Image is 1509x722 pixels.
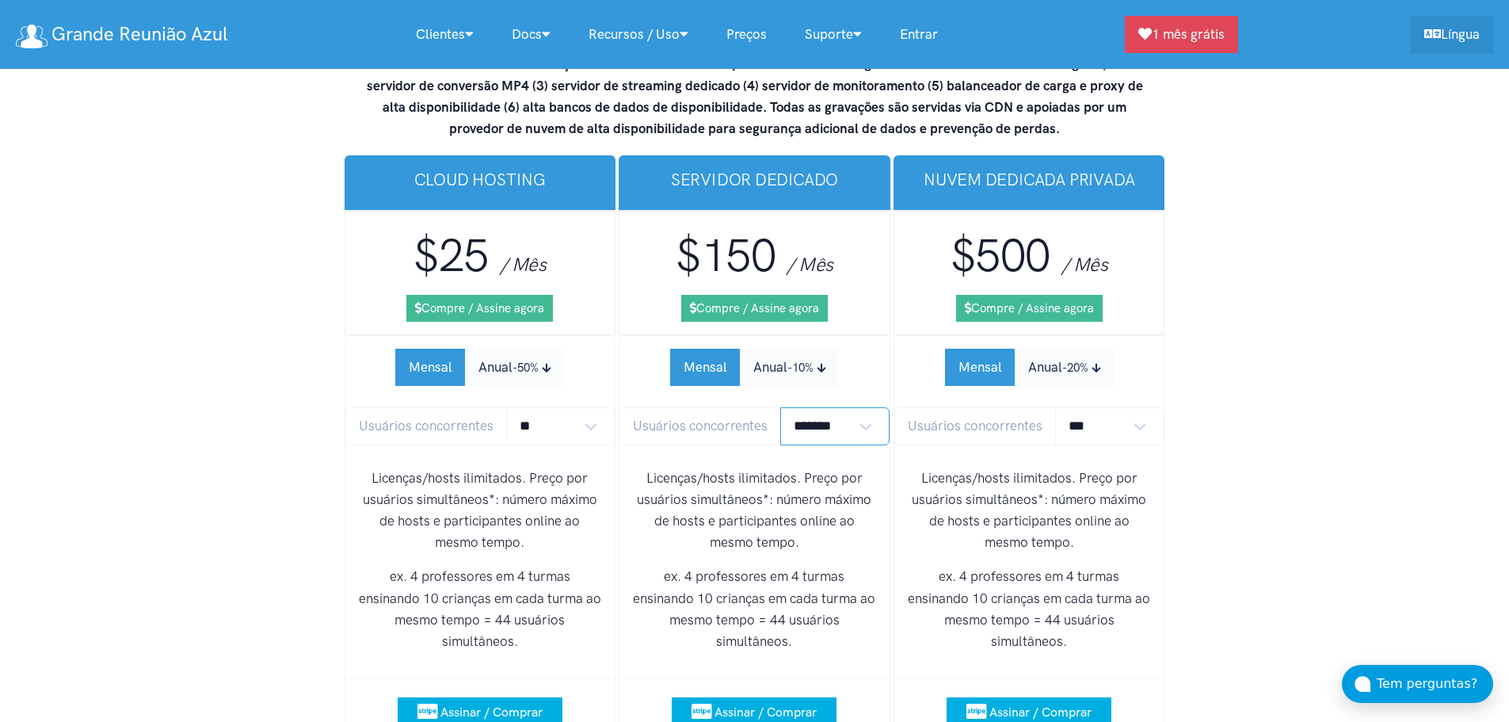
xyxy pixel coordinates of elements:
span: Assinar / Comprar [714,705,817,720]
p: ex. 4 professores em 4 turmas ensinando 10 crianças em cada turma ao mesmo tempo = 44 usuários si... [358,566,603,652]
p: Licenças/hosts ilimitados. Preço por usuários simultâneos*: número máximo de hosts e participante... [907,468,1152,554]
span: $150 [676,228,775,283]
div: Subscription Period [945,349,1114,386]
p: ex. 4 professores em 4 turmas ensinando 10 crianças em cada turma ao mesmo tempo = 44 usuários si... [907,566,1152,652]
div: Subscription Period [670,349,839,386]
a: Compre / Assine agora [956,295,1103,322]
a: Compre / Assine agora [681,295,828,322]
span: $500 [951,228,1050,283]
button: Anual-20% [1015,349,1114,386]
h3: Servidor dedicado [631,168,878,191]
span: Assinar / Comprar [440,705,543,720]
div: Tem perguntas? [1377,674,1493,694]
button: Anual-10% [740,349,839,386]
button: Mensal [945,349,1016,386]
small: -10% [787,361,814,375]
p: Licenças/hosts ilimitados. Preço por usuários simultâneos*: número máximo de hosts e participante... [632,468,877,554]
span: Usuários concorrentes [345,407,507,445]
button: Mensal [395,349,466,386]
a: Compre / Assine agora [406,295,553,322]
a: Clientes [397,17,493,52]
a: 1 mês grátis [1125,16,1238,53]
a: Grande Reunião Azul [16,17,228,52]
div: Subscription Period [395,349,564,386]
button: Anual-50% [465,349,564,386]
h3: cloud Hosting [357,168,604,191]
span: Usuários concorrentes [894,407,1056,445]
a: Docs [493,17,570,52]
span: $25 [413,228,488,283]
a: Entrar [881,17,957,52]
span: Assinar / Comprar [989,705,1092,720]
strong: Os servidores estarão localizados em uma área geográfica próxima a você. Todas as ofertas incluem... [367,34,1143,136]
p: Licenças/hosts ilimitados. Preço por usuários simultâneos*: número máximo de hosts e participante... [358,468,603,554]
span: / Mês [1061,253,1107,276]
a: Preços [707,17,786,52]
span: Usuários concorrentes [619,407,781,445]
small: -50% [513,361,539,375]
span: / Mês [787,253,833,276]
a: Língua [1411,16,1493,53]
button: Mensal [670,349,741,386]
a: Recursos / Uso [570,17,707,52]
small: -20% [1062,361,1088,375]
button: Tem perguntas? [1342,665,1493,703]
a: Suporte [786,17,881,52]
p: ex. 4 professores em 4 turmas ensinando 10 crianças em cada turma ao mesmo tempo = 44 usuários si... [632,566,877,652]
h3: Nuvem Dedicada Privada [906,168,1153,191]
span: / Mês [500,253,546,276]
img: logotipo [16,25,48,48]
